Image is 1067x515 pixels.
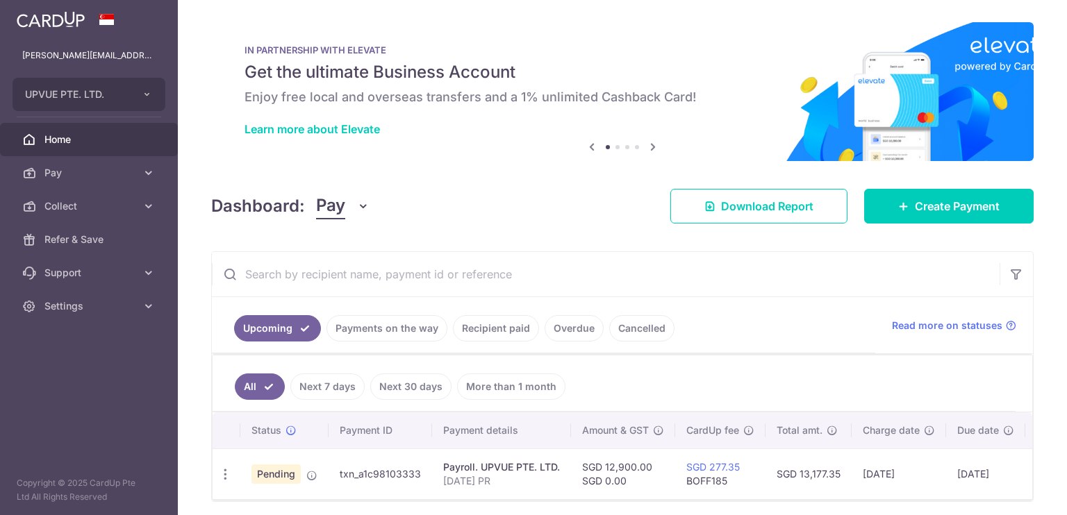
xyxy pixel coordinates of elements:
span: Create Payment [915,198,1000,214]
a: SGD 277.35 [686,461,740,473]
span: Amount & GST [582,423,649,437]
span: Total amt. [777,423,822,437]
span: Status [251,423,281,437]
h6: Enjoy free local and overseas transfers and a 1% unlimited Cashback Card! [245,89,1000,105]
td: txn_a1c98103333 [329,448,432,499]
a: More than 1 month [457,373,565,400]
a: Download Report [670,189,847,223]
h5: Get the ultimate Business Account [245,61,1000,83]
td: [DATE] [946,448,1025,499]
span: Download Report [721,198,813,214]
span: Home [44,133,136,146]
span: Support [44,266,136,280]
h4: Dashboard: [211,194,305,219]
span: Settings [44,299,136,313]
span: Due date [957,423,999,437]
p: [PERSON_NAME][EMAIL_ADDRESS][DOMAIN_NAME] [22,49,156,62]
td: BOFF185 [675,448,766,499]
th: Payment ID [329,412,432,448]
a: Learn more about Elevate [245,122,380,136]
p: IN PARTNERSHIP WITH ELEVATE [245,44,1000,56]
div: Payroll. UPVUE PTE. LTD. [443,460,560,474]
a: Payments on the way [326,315,447,341]
a: Create Payment [864,189,1034,223]
td: SGD 13,177.35 [766,448,852,499]
th: Payment details [432,412,571,448]
span: Pay [44,166,136,180]
span: CardUp fee [686,423,739,437]
span: Collect [44,199,136,213]
img: Bank Card [1029,466,1057,482]
a: Upcoming [234,315,321,341]
span: Charge date [863,423,920,437]
input: Search by recipient name, payment id or reference [212,252,1000,296]
a: Cancelled [609,315,675,341]
iframe: Opens a widget where you can find more information [978,473,1053,508]
td: [DATE] [852,448,946,499]
span: Refer & Save [44,233,136,246]
button: Pay [316,193,370,219]
span: Pending [251,464,301,484]
span: UPVUE PTE. LTD. [25,87,128,101]
a: Read more on statuses [892,319,1016,332]
span: Read more on statuses [892,319,1002,332]
a: Next 7 days [290,373,365,400]
img: Renovation banner [211,22,1034,161]
button: UPVUE PTE. LTD. [13,78,165,111]
a: All [235,373,285,400]
td: SGD 12,900.00 SGD 0.00 [571,448,675,499]
span: Pay [316,193,345,219]
a: Overdue [545,315,604,341]
a: Next 30 days [370,373,452,400]
a: Recipient paid [453,315,539,341]
p: [DATE] PR [443,474,560,488]
img: CardUp [17,11,85,28]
